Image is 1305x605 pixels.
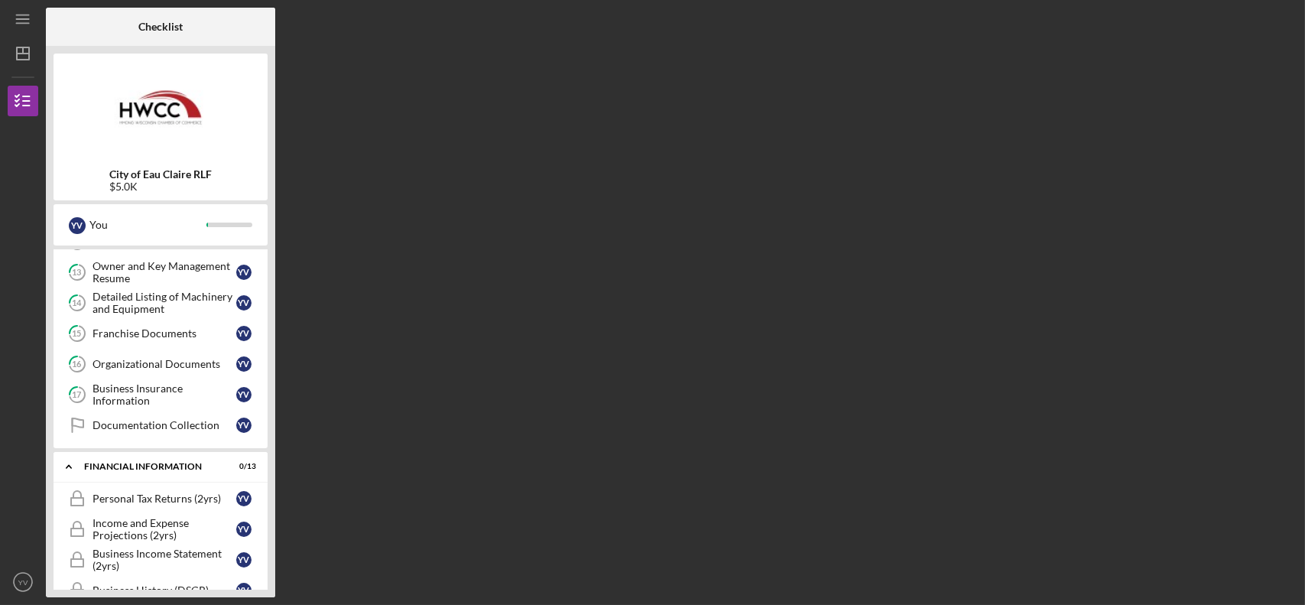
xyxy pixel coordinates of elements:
[61,349,260,379] a: 16Organizational DocumentsYV
[54,61,268,153] img: Product logo
[93,493,236,505] div: Personal Tax Returns (2yrs)
[61,514,260,545] a: Income and Expense Projections (2yrs)YV
[73,329,82,339] tspan: 15
[61,483,260,514] a: Personal Tax Returns (2yrs)YV
[93,327,236,340] div: Franchise Documents
[89,212,206,238] div: You
[93,548,236,572] div: Business Income Statement (2yrs)
[61,379,260,410] a: 17Business Insurance InformationYV
[236,356,252,372] div: Y V
[93,358,236,370] div: Organizational Documents
[236,491,252,506] div: Y V
[236,295,252,311] div: Y V
[93,291,236,315] div: Detailed Listing of Machinery and Equipment
[236,552,252,568] div: Y V
[236,387,252,402] div: Y V
[93,419,236,431] div: Documentation Collection
[109,181,212,193] div: $5.0K
[236,326,252,341] div: Y V
[73,390,83,400] tspan: 17
[8,567,38,597] button: YV
[84,462,218,471] div: Financial Information
[229,462,256,471] div: 0 / 13
[61,545,260,575] a: Business Income Statement (2yrs)YV
[236,583,252,598] div: Y V
[236,418,252,433] div: Y V
[73,268,82,278] tspan: 13
[61,410,260,441] a: Documentation CollectionYV
[61,288,260,318] a: 14Detailed Listing of Machinery and EquipmentYV
[138,21,183,33] b: Checklist
[69,217,86,234] div: Y V
[236,522,252,537] div: Y V
[61,318,260,349] a: 15Franchise DocumentsYV
[93,260,236,285] div: Owner and Key Management Resume
[61,257,260,288] a: 13Owner and Key Management ResumeYV
[93,584,236,597] div: Business History (DSCR)
[93,382,236,407] div: Business Insurance Information
[73,298,83,308] tspan: 14
[18,578,28,587] text: YV
[109,168,212,181] b: City of Eau Claire RLF
[93,517,236,542] div: Income and Expense Projections (2yrs)
[73,359,83,369] tspan: 16
[236,265,252,280] div: Y V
